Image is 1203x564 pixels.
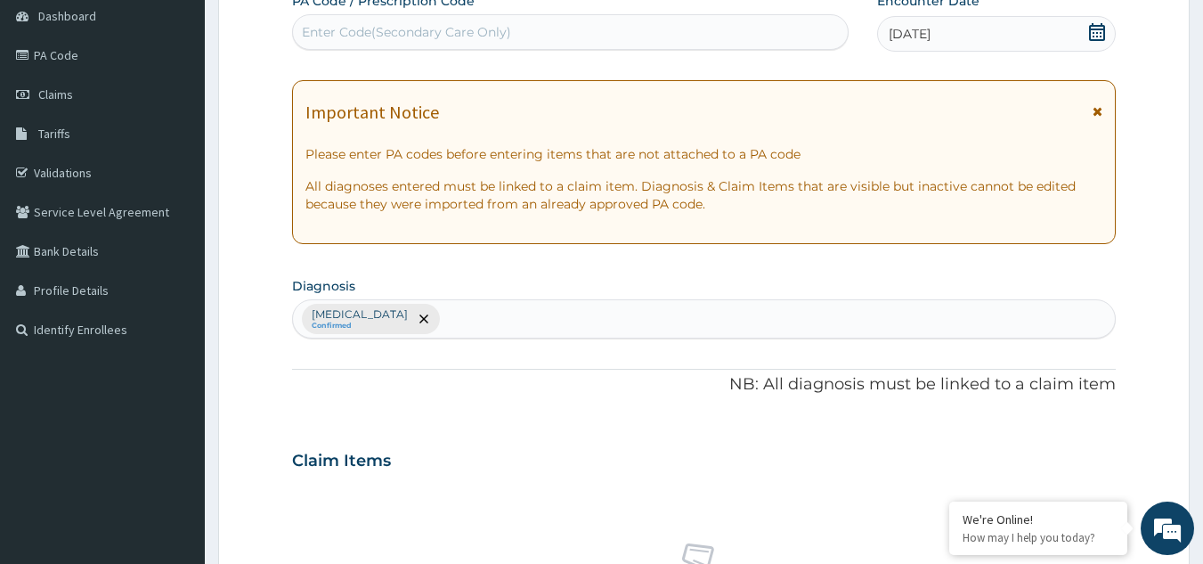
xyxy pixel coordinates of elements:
[33,89,72,134] img: d_794563401_company_1708531726252_794563401
[889,25,931,43] span: [DATE]
[292,373,1117,396] p: NB: All diagnosis must be linked to a claim item
[312,322,408,331] small: Confirmed
[312,307,408,322] p: [MEDICAL_DATA]
[305,177,1103,213] p: All diagnoses entered must be linked to a claim item. Diagnosis & Claim Items that are visible bu...
[38,86,73,102] span: Claims
[305,102,439,122] h1: Important Notice
[963,530,1114,545] p: How may I help you today?
[9,375,339,437] textarea: Type your message and hit 'Enter'
[292,277,355,295] label: Diagnosis
[292,452,391,471] h3: Claim Items
[38,8,96,24] span: Dashboard
[103,168,246,348] span: We're online!
[963,511,1114,527] div: We're Online!
[292,9,335,52] div: Minimize live chat window
[305,145,1103,163] p: Please enter PA codes before entering items that are not attached to a PA code
[93,100,299,123] div: Chat with us now
[38,126,70,142] span: Tariffs
[416,311,432,327] span: remove selection option
[302,23,511,41] div: Enter Code(Secondary Care Only)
